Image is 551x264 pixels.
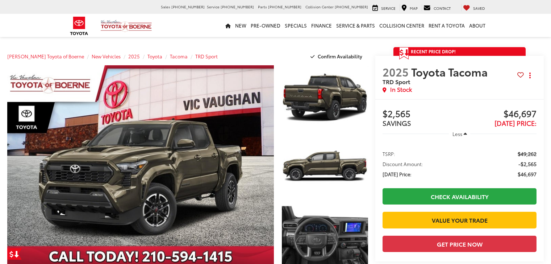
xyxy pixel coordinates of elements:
span: Toyota Tacoma [411,64,490,79]
a: Get Price Drop Alert Recent Price Drop! [393,47,526,56]
a: Get Price Drop Alert [7,248,22,260]
span: Get Price Drop Alert [399,47,409,59]
span: TSRP: [383,150,395,157]
span: [PHONE_NUMBER] [335,4,368,9]
span: 2025 [383,64,409,79]
a: New Vehicles [92,53,121,59]
span: Less [452,131,462,137]
span: Sales [161,4,170,9]
span: Recent Price Drop! [411,48,456,54]
span: [PHONE_NUMBER] [171,4,205,9]
a: Specials [283,14,309,37]
a: Finance [309,14,334,37]
span: $2,565 [383,109,459,120]
a: Map [400,4,419,11]
a: Service & Parts: Opens in a new tab [334,14,377,37]
a: Expand Photo 2 [282,134,368,199]
span: [PHONE_NUMBER] [221,4,254,9]
span: -$2,565 [518,160,537,168]
button: Less [449,127,471,140]
span: dropdown dots [529,73,531,78]
img: Toyota [66,14,93,38]
span: $46,697 [518,170,537,178]
img: Vic Vaughan Toyota of Boerne [100,20,152,32]
a: New [233,14,249,37]
span: Service [207,4,220,9]
a: 2025 [128,53,140,59]
span: Map [410,5,418,11]
a: Contact [422,4,452,11]
a: Check Availability [383,188,537,205]
span: Collision Center [305,4,334,9]
span: Discount Amount: [383,160,423,168]
a: Home [223,14,233,37]
span: Saved [473,5,485,11]
a: About [467,14,488,37]
span: [PHONE_NUMBER] [268,4,301,9]
span: $49,262 [518,150,537,157]
a: Service [371,4,397,11]
img: 2025 Toyota Tacoma TRD Sport [281,133,369,200]
span: [DATE] Price: [383,170,412,178]
a: Tacoma [170,53,188,59]
a: My Saved Vehicles [461,4,487,11]
button: Actions [524,69,537,82]
a: Expand Photo 1 [282,65,368,130]
a: Rent a Toyota [426,14,467,37]
span: TRD Sport [383,77,410,86]
button: Confirm Availability [306,50,368,63]
span: Parts [258,4,267,9]
a: Toyota [147,53,162,59]
a: Collision Center [377,14,426,37]
a: TRD Sport [195,53,218,59]
a: [PERSON_NAME] Toyota of Boerne [7,53,84,59]
span: Confirm Availability [318,53,362,59]
span: Contact [434,5,451,11]
a: Value Your Trade [383,212,537,228]
span: SAVINGS [383,118,411,128]
span: $46,697 [460,109,537,120]
button: Get Price Now [383,236,537,252]
span: Service [381,5,396,11]
img: 2025 Toyota Tacoma TRD Sport [281,65,369,131]
span: In Stock [390,85,412,94]
span: [DATE] Price: [494,118,537,128]
a: Pre-Owned [249,14,283,37]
